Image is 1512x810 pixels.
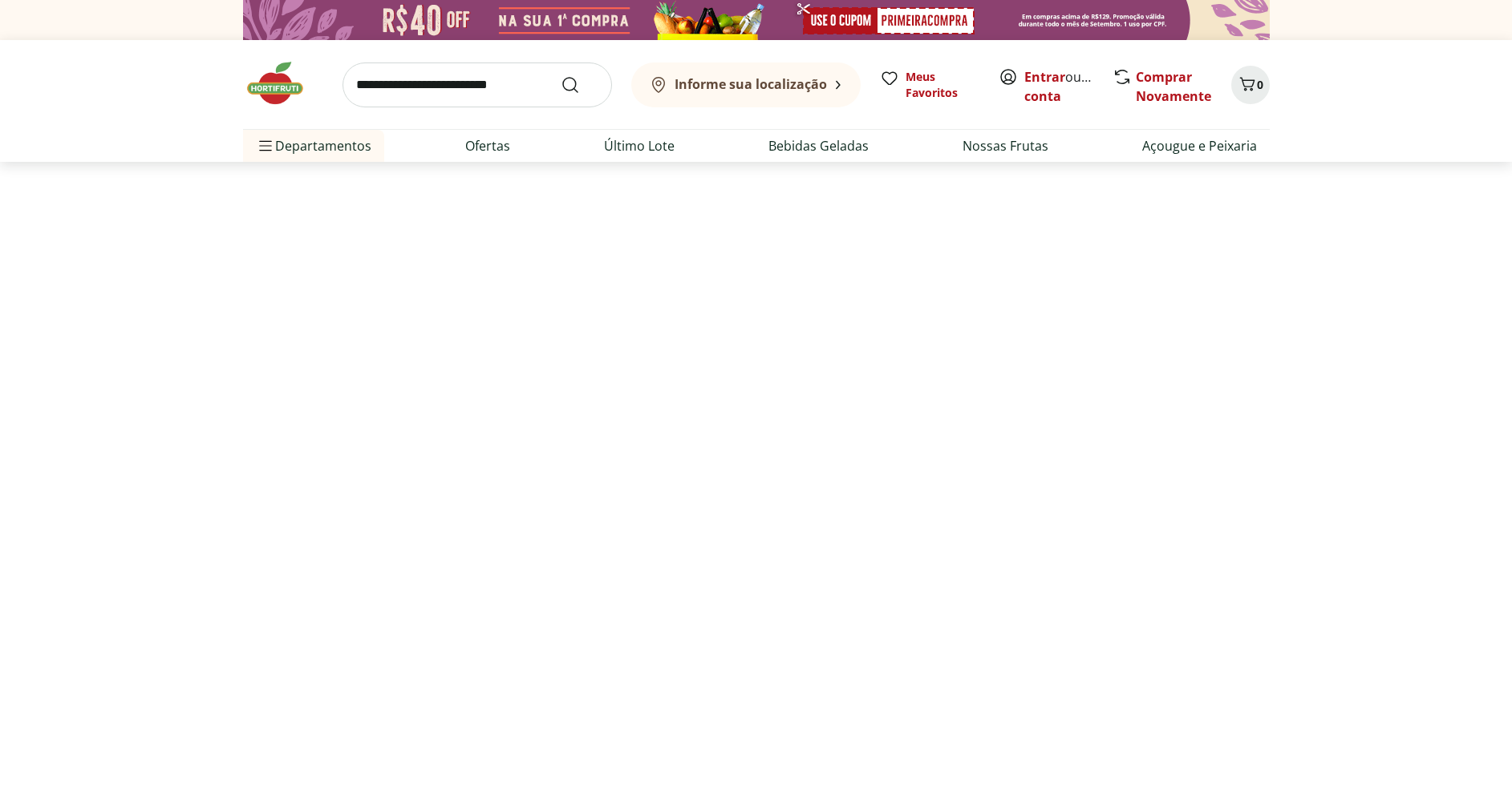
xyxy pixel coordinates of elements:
[906,69,979,101] span: Meus Favoritos
[1024,67,1096,106] span: ou
[1257,77,1263,92] span: 0
[243,59,323,107] img: Hortifruti
[675,75,827,93] b: Informe sua localização
[880,69,979,101] a: Meus Favoritos
[1024,68,1113,105] a: Criar conta
[604,136,675,155] a: Último Lote
[1136,68,1211,105] a: Comprar Novamente
[256,127,275,165] button: Menu
[561,75,599,95] button: Submit Search
[1024,68,1065,86] a: Entrar
[465,136,510,155] a: Ofertas
[1142,136,1257,155] a: Açougue e Peixaria
[768,136,869,155] a: Bebidas Geladas
[631,62,861,107] button: Informe sua localização
[343,62,612,107] input: search
[963,136,1048,155] a: Nossas Frutas
[1231,66,1270,104] button: Carrinho
[256,127,371,165] span: Departamentos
